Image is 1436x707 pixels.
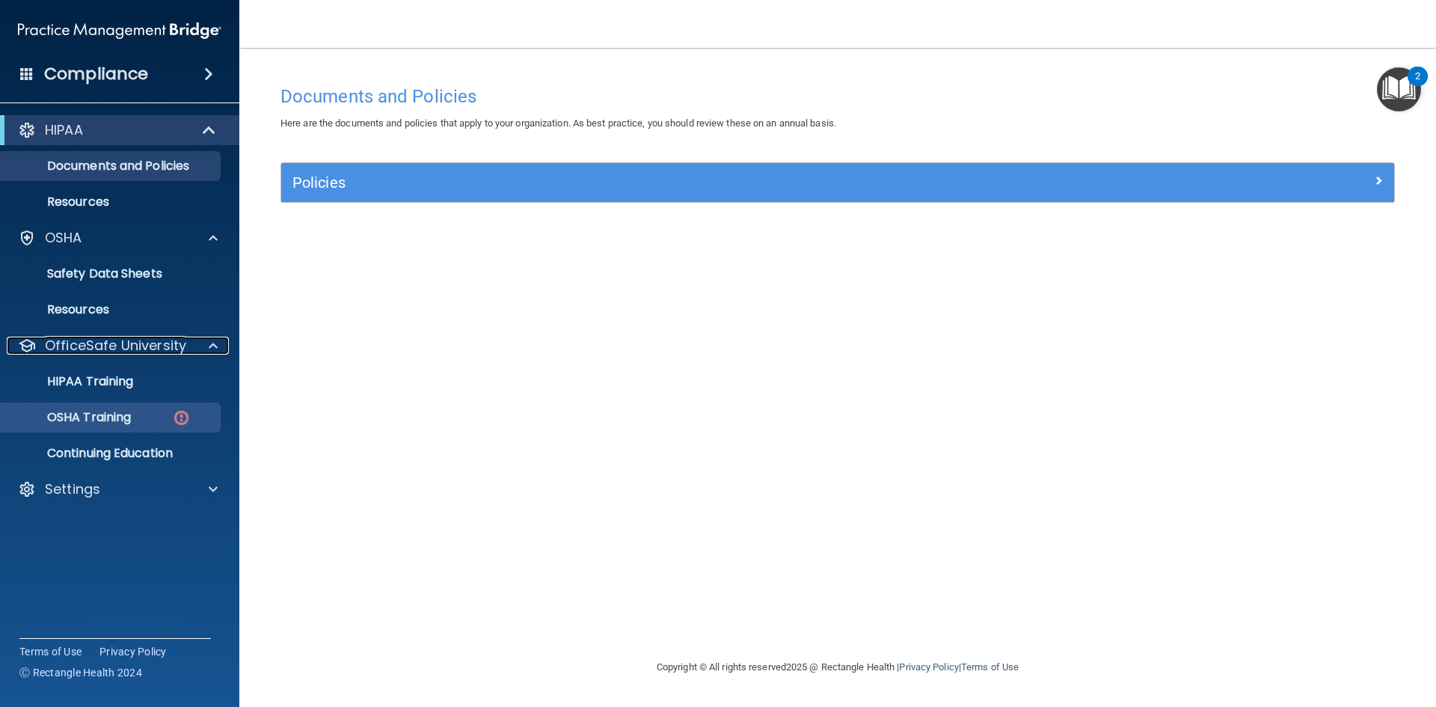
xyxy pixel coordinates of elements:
[18,16,221,46] img: PMB logo
[1415,76,1420,96] div: 2
[18,121,217,139] a: HIPAA
[10,446,214,461] p: Continuing Education
[1377,67,1421,111] button: Open Resource Center, 2 new notifications
[44,64,148,85] h4: Compliance
[172,408,191,427] img: danger-circle.6113f641.png
[45,337,186,355] p: OfficeSafe University
[292,174,1105,191] h5: Policies
[45,480,100,498] p: Settings
[292,171,1383,195] a: Policies
[10,302,214,317] p: Resources
[280,117,836,129] span: Here are the documents and policies that apply to your organization. As best practice, you should...
[19,665,142,680] span: Ⓒ Rectangle Health 2024
[45,121,83,139] p: HIPAA
[18,229,218,247] a: OSHA
[18,480,218,498] a: Settings
[961,661,1019,673] a: Terms of Use
[565,643,1111,691] div: Copyright © All rights reserved 2025 @ Rectangle Health | |
[18,337,218,355] a: OfficeSafe University
[19,644,82,659] a: Terms of Use
[10,374,133,389] p: HIPAA Training
[10,410,131,425] p: OSHA Training
[899,661,958,673] a: Privacy Policy
[45,229,82,247] p: OSHA
[280,87,1395,106] h4: Documents and Policies
[10,266,214,281] p: Safety Data Sheets
[99,644,167,659] a: Privacy Policy
[10,159,214,174] p: Documents and Policies
[10,195,214,209] p: Resources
